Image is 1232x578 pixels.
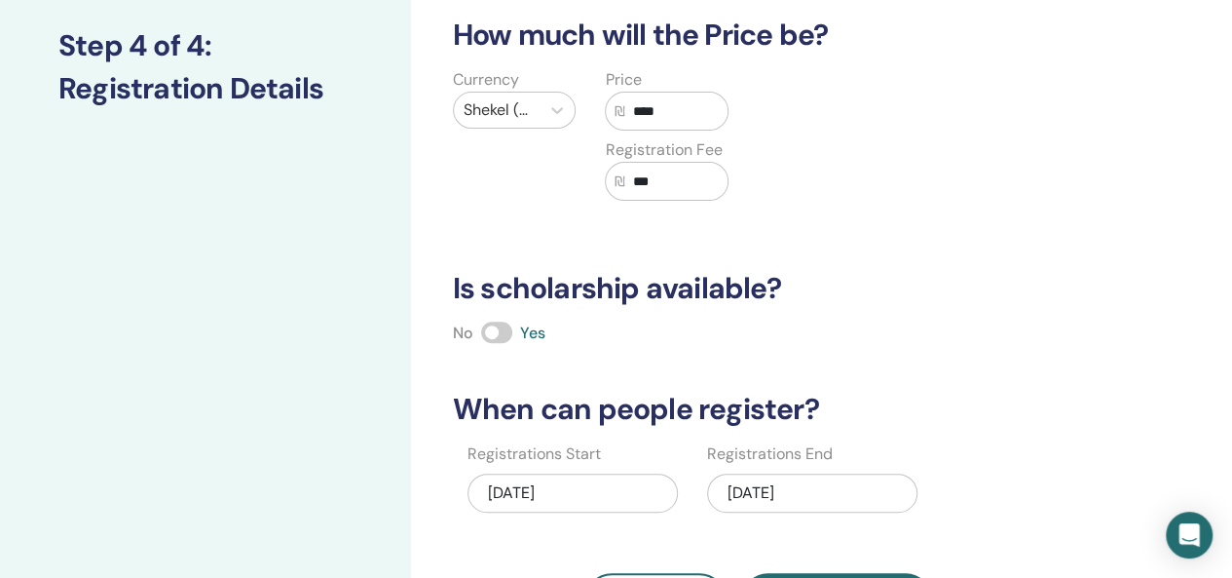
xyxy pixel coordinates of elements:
h3: How much will the Price be? [441,18,1075,53]
span: ₪ [614,172,624,192]
h3: When can people register? [441,392,1075,427]
label: Currency [453,68,519,92]
div: [DATE] [707,474,917,513]
div: [DATE] [467,474,678,513]
h3: Step 4 of 4 : [58,28,353,63]
h3: Registration Details [58,71,353,106]
span: Yes [520,323,545,343]
label: Price [605,68,641,92]
div: Open Intercom Messenger [1166,512,1213,559]
label: Registration Fee [605,138,722,162]
span: ₪ [614,101,624,122]
label: Registrations End [707,443,833,466]
label: Registrations Start [467,443,601,466]
span: No [453,323,473,343]
h3: Is scholarship available? [441,271,1075,306]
